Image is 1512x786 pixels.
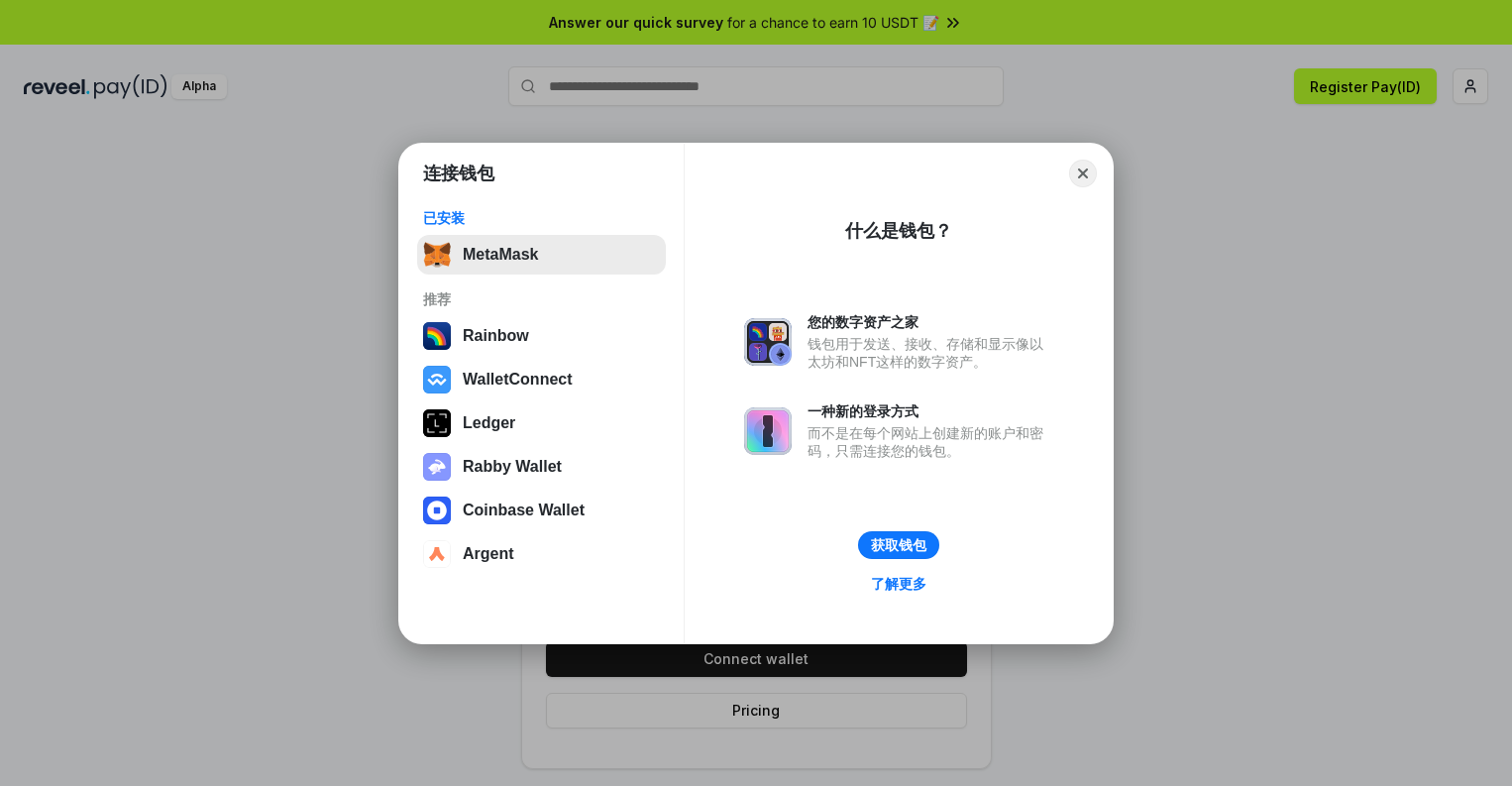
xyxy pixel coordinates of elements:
div: Rainbow [463,327,529,345]
img: svg+xml,%3Csvg%20width%3D%2228%22%20height%3D%2228%22%20viewBox%3D%220%200%2028%2028%22%20fill%3D... [423,366,451,393]
img: svg+xml,%3Csvg%20width%3D%22120%22%20height%3D%22120%22%20viewBox%3D%220%200%20120%20120%22%20fil... [423,322,451,350]
div: 一种新的登录方式 [808,402,1053,420]
button: MetaMask [417,235,666,275]
div: 推荐 [423,290,660,308]
div: WalletConnect [463,371,573,389]
img: svg+xml,%3Csvg%20fill%3D%22none%22%20height%3D%2233%22%20viewBox%3D%220%200%2035%2033%22%20width%... [423,241,451,269]
button: 获取钱包 [858,531,939,559]
div: 获取钱包 [871,536,926,554]
button: Rainbow [417,316,666,356]
div: 了解更多 [871,575,926,593]
img: svg+xml,%3Csvg%20xmlns%3D%22http%3A%2F%2Fwww.w3.org%2F2000%2Fsvg%22%20width%3D%2228%22%20height%3... [423,409,451,437]
div: Rabby Wallet [463,458,562,476]
img: svg+xml,%3Csvg%20width%3D%2228%22%20height%3D%2228%22%20viewBox%3D%220%200%2028%2028%22%20fill%3D... [423,497,451,524]
button: Argent [417,534,666,574]
div: 而不是在每个网站上创建新的账户和密码，只需连接您的钱包。 [808,424,1053,460]
div: Argent [463,545,514,563]
button: WalletConnect [417,360,666,399]
h1: 连接钱包 [423,162,494,185]
div: 已安装 [423,209,660,227]
a: 了解更多 [859,571,938,597]
button: Coinbase Wallet [417,491,666,530]
div: Coinbase Wallet [463,502,585,519]
img: svg+xml,%3Csvg%20width%3D%2228%22%20height%3D%2228%22%20viewBox%3D%220%200%2028%2028%22%20fill%3D... [423,540,451,568]
div: 钱包用于发送、接收、存储和显示像以太坊和NFT这样的数字资产。 [808,335,1053,371]
div: MetaMask [463,246,538,264]
div: 您的数字资产之家 [808,313,1053,331]
img: svg+xml,%3Csvg%20xmlns%3D%22http%3A%2F%2Fwww.w3.org%2F2000%2Fsvg%22%20fill%3D%22none%22%20viewBox... [423,453,451,481]
div: 什么是钱包？ [845,219,952,243]
div: Ledger [463,414,515,432]
img: svg+xml,%3Csvg%20xmlns%3D%22http%3A%2F%2Fwww.w3.org%2F2000%2Fsvg%22%20fill%3D%22none%22%20viewBox... [744,407,792,455]
button: Ledger [417,403,666,443]
button: Close [1069,160,1097,187]
button: Rabby Wallet [417,447,666,487]
img: svg+xml,%3Csvg%20xmlns%3D%22http%3A%2F%2Fwww.w3.org%2F2000%2Fsvg%22%20fill%3D%22none%22%20viewBox... [744,318,792,366]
